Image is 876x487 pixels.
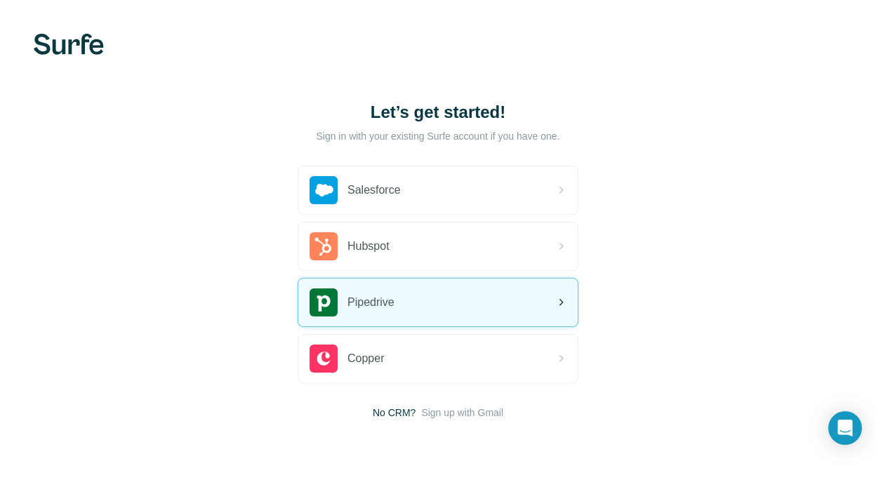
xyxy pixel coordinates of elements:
span: Pipedrive [347,294,394,311]
span: Hubspot [347,238,390,255]
img: hubspot's logo [310,232,338,260]
p: Sign in with your existing Surfe account if you have one. [316,129,559,143]
div: Open Intercom Messenger [828,411,862,445]
img: pipedrive's logo [310,288,338,316]
img: salesforce's logo [310,176,338,204]
span: No CRM? [373,406,416,420]
span: Salesforce [347,182,401,199]
img: Surfe's logo [34,34,104,55]
span: Copper [347,350,384,367]
button: Sign up with Gmail [421,406,503,420]
img: copper's logo [310,345,338,373]
h1: Let’s get started! [298,101,578,124]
